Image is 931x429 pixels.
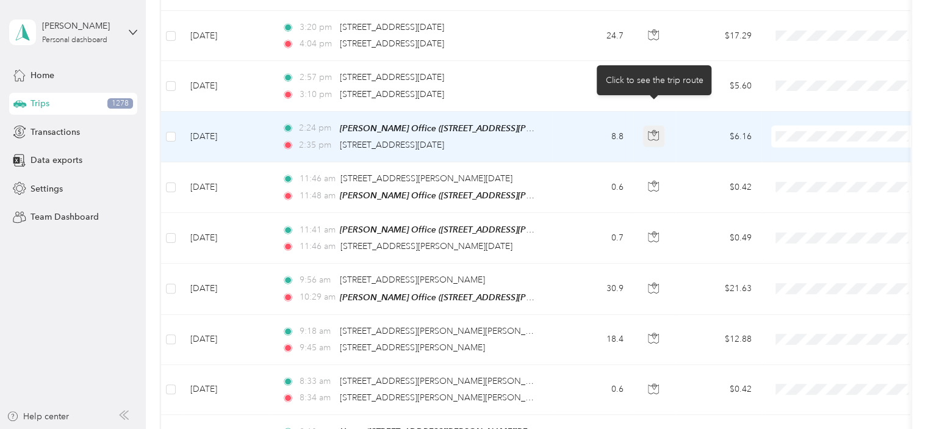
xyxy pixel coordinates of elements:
[181,162,272,213] td: [DATE]
[299,375,334,388] span: 8:33 am
[340,275,485,285] span: [STREET_ADDRESS][PERSON_NAME]
[340,326,553,336] span: [STREET_ADDRESS][PERSON_NAME][PERSON_NAME]
[863,361,931,429] iframe: Everlance-gr Chat Button Frame
[340,190,615,201] span: [PERSON_NAME] Office ([STREET_ADDRESS][PERSON_NAME][DATE])
[299,273,334,287] span: 9:56 am
[31,97,49,110] span: Trips
[553,264,633,314] td: 30.9
[340,225,615,235] span: [PERSON_NAME] Office ([STREET_ADDRESS][PERSON_NAME][DATE])
[299,189,334,203] span: 11:48 am
[299,21,334,34] span: 3:20 pm
[31,211,99,223] span: Team Dashboard
[299,223,334,237] span: 11:41 am
[7,410,69,423] button: Help center
[676,365,761,415] td: $0.42
[31,154,82,167] span: Data exports
[181,365,272,415] td: [DATE]
[553,213,633,264] td: 0.7
[553,61,633,111] td: 8
[676,162,761,213] td: $0.42
[676,315,761,365] td: $12.88
[676,11,761,61] td: $17.29
[340,140,444,150] span: [STREET_ADDRESS][DATE]
[181,264,272,314] td: [DATE]
[299,71,334,84] span: 2:57 pm
[42,20,118,32] div: [PERSON_NAME]
[299,88,334,101] span: 3:10 pm
[31,69,54,82] span: Home
[42,37,107,44] div: Personal dashboard
[181,112,272,162] td: [DATE]
[299,290,334,304] span: 10:29 am
[340,72,444,82] span: [STREET_ADDRESS][DATE]
[181,315,272,365] td: [DATE]
[181,11,272,61] td: [DATE]
[340,376,553,386] span: [STREET_ADDRESS][PERSON_NAME][PERSON_NAME]
[340,292,615,303] span: [PERSON_NAME] Office ([STREET_ADDRESS][PERSON_NAME][DATE])
[299,139,334,152] span: 2:35 pm
[553,11,633,61] td: 24.7
[299,341,334,355] span: 9:45 am
[553,315,633,365] td: 18.4
[340,173,512,184] span: [STREET_ADDRESS][PERSON_NAME][DATE]
[181,61,272,111] td: [DATE]
[676,61,761,111] td: $5.60
[340,123,615,134] span: [PERSON_NAME] Office ([STREET_ADDRESS][PERSON_NAME][DATE])
[31,126,80,139] span: Transactions
[299,391,334,405] span: 8:34 am
[299,121,334,135] span: 2:24 pm
[299,240,335,253] span: 11:46 am
[340,392,553,403] span: [STREET_ADDRESS][PERSON_NAME][PERSON_NAME]
[676,264,761,314] td: $21.63
[340,38,444,49] span: [STREET_ADDRESS][DATE]
[181,213,272,264] td: [DATE]
[340,241,512,251] span: [STREET_ADDRESS][PERSON_NAME][DATE]
[553,365,633,415] td: 0.6
[676,213,761,264] td: $0.49
[299,37,334,51] span: 4:04 pm
[299,172,335,186] span: 11:46 am
[676,112,761,162] td: $6.16
[553,162,633,213] td: 0.6
[340,22,444,32] span: [STREET_ADDRESS][DATE]
[31,182,63,195] span: Settings
[597,65,711,95] div: Click to see the trip route
[340,342,485,353] span: [STREET_ADDRESS][PERSON_NAME]
[107,98,133,109] span: 1278
[553,112,633,162] td: 8.8
[299,325,334,338] span: 9:18 am
[340,89,444,99] span: [STREET_ADDRESS][DATE]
